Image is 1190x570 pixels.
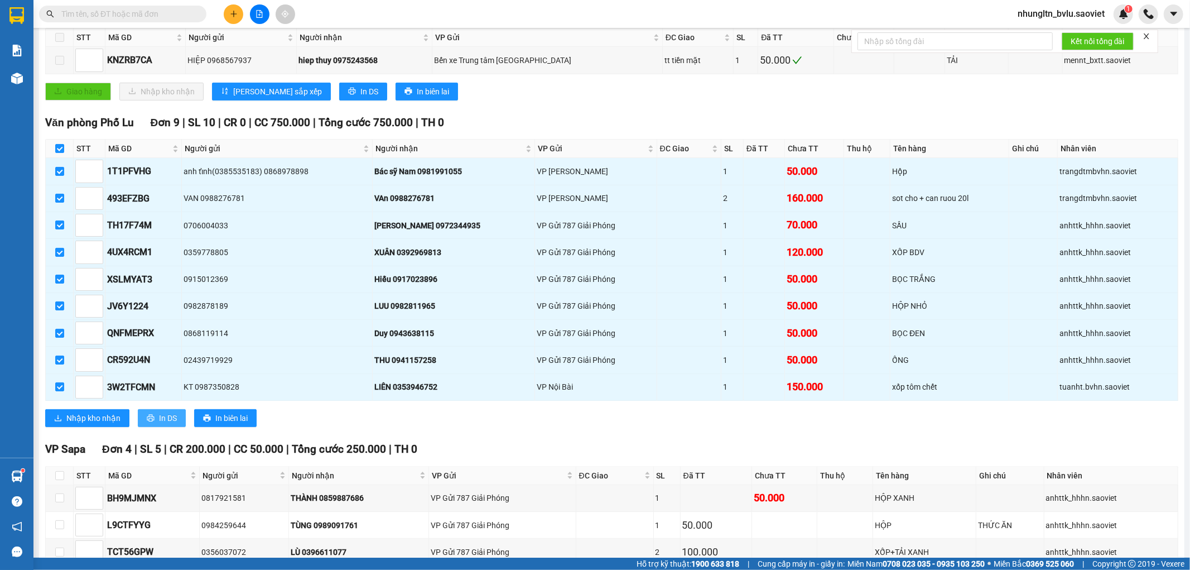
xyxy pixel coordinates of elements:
[1026,559,1074,568] strong: 0369 525 060
[1062,32,1134,50] button: Kết nối tổng đài
[218,116,221,129] span: |
[723,354,741,366] div: 1
[429,539,576,566] td: VP Gửi 787 Giải Phóng
[184,273,370,285] div: 0915012369
[792,55,802,65] span: check
[108,470,188,482] span: Mã GD
[1009,7,1114,21] span: nhungltn_bvlu.saoviet
[228,443,231,456] span: |
[291,492,427,504] div: THÀNH 0859887686
[535,239,657,266] td: VP Gửi 787 Giải Phóng
[105,512,200,539] td: L9CTFYYG
[224,116,246,129] span: CR 0
[1082,558,1084,570] span: |
[105,185,182,212] td: 493EFZBG
[194,409,257,427] button: printerIn biên lai
[754,490,815,506] div: 50.000
[787,352,842,368] div: 50.000
[107,491,197,505] div: BH9MJMNX
[844,140,890,158] th: Thu hộ
[254,116,310,129] span: CC 750.000
[105,239,182,266] td: 4UX4RCM1
[201,546,287,558] div: 0356037072
[292,470,417,482] span: Người nhận
[184,192,370,204] div: VAN 0988276781
[12,547,22,557] span: message
[134,443,137,456] span: |
[883,559,985,568] strong: 0708 023 035 - 0935 103 250
[421,116,444,129] span: TH 0
[105,158,182,185] td: 1T1PFVHG
[758,28,834,47] th: Đã TT
[54,414,62,423] span: download
[189,31,285,44] span: Người gửi
[857,32,1053,50] input: Nhập số tổng đài
[12,496,22,507] span: question-circle
[215,412,248,424] span: In biên lai
[74,28,105,47] th: STT
[892,354,1007,366] div: ỐNG
[184,354,370,366] div: 02439719929
[537,327,655,339] div: VP Gửi 787 Giải Phóng
[537,219,655,232] div: VP Gửi 787 Giải Phóng
[105,320,182,347] td: QNFMEPRX
[201,492,287,504] div: 0817921581
[105,539,200,566] td: TCT56GPW
[892,327,1007,339] div: BỌC ĐEN
[417,85,449,98] span: In biên lai
[875,492,974,504] div: HỘP XANH
[723,219,741,232] div: 1
[151,116,180,129] span: Đơn 9
[107,191,180,205] div: 493EFZBG
[184,300,370,312] div: 0982878189
[760,52,831,68] div: 50.000
[537,273,655,285] div: VP Gửi 787 Giải Phóng
[107,53,184,67] div: KNZRB7CA
[105,485,200,512] td: BH9MJMNX
[1009,140,1058,158] th: Ghi chú
[637,558,739,570] span: Hỗ trợ kỹ thuật:
[203,470,277,482] span: Người gửi
[537,192,655,204] div: VP [PERSON_NAME]
[374,354,533,366] div: THU 0941157258
[107,380,180,394] div: 3W2TFCMN
[374,327,533,339] div: Duy 0943638115
[682,544,750,560] div: 100.000
[233,85,322,98] span: [PERSON_NAME] sắp xếp
[339,83,387,100] button: printerIn DS
[374,381,533,393] div: LIÊN 0353946752
[847,558,985,570] span: Miền Nam
[291,519,427,531] div: TÙNG 0989091761
[102,443,132,456] span: Đơn 4
[892,165,1007,178] div: Hộp
[787,325,842,341] div: 50.000
[535,347,657,373] td: VP Gửi 787 Giải Phóng
[1059,192,1176,204] div: trangdtmbvhn.saoviet
[107,245,180,259] div: 4UX4RCM1
[1144,9,1154,19] img: phone-icon
[817,467,873,485] th: Thu hộ
[1169,9,1179,19] span: caret-down
[221,87,229,96] span: sort-ascending
[45,409,129,427] button: downloadNhập kho nhận
[1059,273,1176,285] div: anhttk_hhhn.saoviet
[892,246,1007,258] div: XỐP BDV
[74,140,105,158] th: STT
[1164,4,1183,24] button: caret-down
[105,293,182,320] td: JV6Y1224
[431,546,574,558] div: VP Gửi 787 Giải Phóng
[787,271,842,287] div: 50.000
[431,519,574,531] div: VP Gửi 787 Giải Phóng
[119,83,204,100] button: downloadNhập kho nhận
[579,470,642,482] span: ĐC Giao
[535,320,657,347] td: VP Gửi 787 Giải Phóng
[107,326,180,340] div: QNFMEPRX
[138,409,186,427] button: printerIn DS
[660,142,710,155] span: ĐC Giao
[435,31,651,44] span: VP Gửi
[873,467,976,485] th: Tên hàng
[11,73,23,84] img: warehouse-icon
[535,293,657,320] td: VP Gửi 787 Giải Phóng
[723,273,741,285] div: 1
[429,485,576,512] td: VP Gửi 787 Giải Phóng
